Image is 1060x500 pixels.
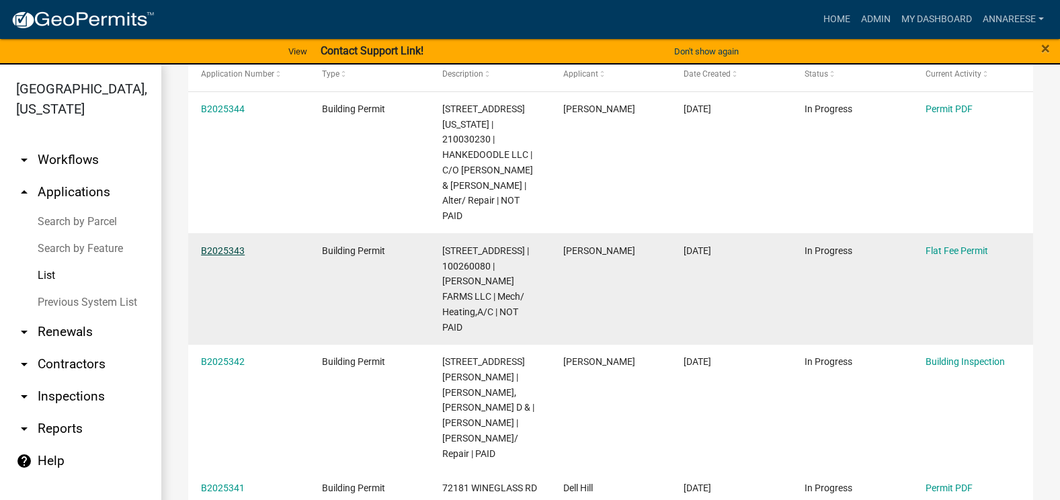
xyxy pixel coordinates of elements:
[16,421,32,437] i: arrow_drop_down
[805,103,852,114] span: In Progress
[563,245,635,256] span: Gina Gullickson
[442,356,534,459] span: 154 MILLER AVE | 100250050 | ROSS SR,SCOTT D & | LAURA T ROSS | Alter/ Repair | PAID
[442,245,529,333] span: 17313 660TH AVE | 100260080 | DRESCHER FARMS LLC | Mech/ Heating,A/C | NOT PAID
[321,44,423,57] strong: Contact Support Link!
[977,7,1049,32] a: annareese
[322,245,385,256] span: Building Permit
[563,103,635,114] span: Nick Hanke
[805,483,852,493] span: In Progress
[805,69,828,79] span: Status
[926,103,973,114] a: Permit PDF
[684,356,711,367] span: 09/17/2025
[201,356,245,367] a: B2025342
[563,483,593,493] span: Dell Hill
[912,58,1033,91] datatable-header-cell: Current Activity
[669,40,744,62] button: Don't show again
[442,103,533,221] span: 192 WASHINGTON AVE | 210030230 | HANKEDOODLE LLC | C/O NICHOLAS & AMY HANKE | Alter/ Repair | NOT...
[684,103,711,114] span: 09/18/2025
[856,7,896,32] a: Admin
[188,58,309,91] datatable-header-cell: Application Number
[201,103,245,114] a: B2025344
[201,245,245,256] a: B2025343
[926,69,981,79] span: Current Activity
[430,58,551,91] datatable-header-cell: Description
[1041,40,1050,56] button: Close
[309,58,430,91] datatable-header-cell: Type
[322,356,385,367] span: Building Permit
[16,453,32,469] i: help
[322,103,385,114] span: Building Permit
[684,245,711,256] span: 09/18/2025
[563,356,635,367] span: Scott Ross
[283,40,313,62] a: View
[926,483,973,493] a: Permit PDF
[671,58,792,91] datatable-header-cell: Date Created
[805,245,852,256] span: In Progress
[792,58,913,91] datatable-header-cell: Status
[926,356,1005,367] a: Building Inspection
[805,356,852,367] span: In Progress
[684,69,731,79] span: Date Created
[16,388,32,405] i: arrow_drop_down
[16,184,32,200] i: arrow_drop_up
[16,152,32,168] i: arrow_drop_down
[1041,39,1050,58] span: ×
[926,245,988,256] a: Flat Fee Permit
[442,69,483,79] span: Description
[563,69,598,79] span: Applicant
[322,69,339,79] span: Type
[684,483,711,493] span: 09/17/2025
[818,7,856,32] a: Home
[896,7,977,32] a: My Dashboard
[551,58,671,91] datatable-header-cell: Applicant
[16,356,32,372] i: arrow_drop_down
[201,69,274,79] span: Application Number
[16,324,32,340] i: arrow_drop_down
[322,483,385,493] span: Building Permit
[201,483,245,493] a: B2025341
